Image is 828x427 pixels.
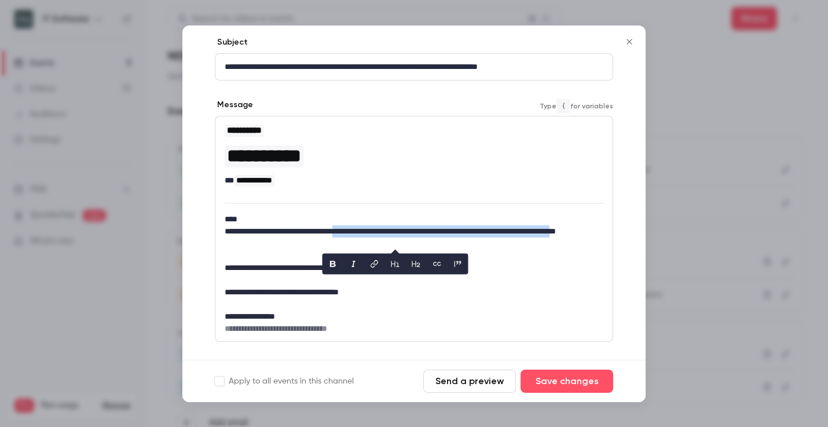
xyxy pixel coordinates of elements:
label: Apply to all events in this channel [215,375,354,387]
span: Type for variables [540,99,613,113]
label: Message [215,99,253,111]
code: { [556,99,570,113]
button: italic [345,254,363,273]
button: blockquote [449,254,467,273]
div: editor [215,116,613,341]
label: Subject [215,37,248,48]
button: Save changes [521,370,613,393]
button: Close [618,30,641,53]
button: Send a preview [423,370,516,393]
button: link [365,254,384,273]
button: bold [324,254,342,273]
div: editor [215,54,613,80]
